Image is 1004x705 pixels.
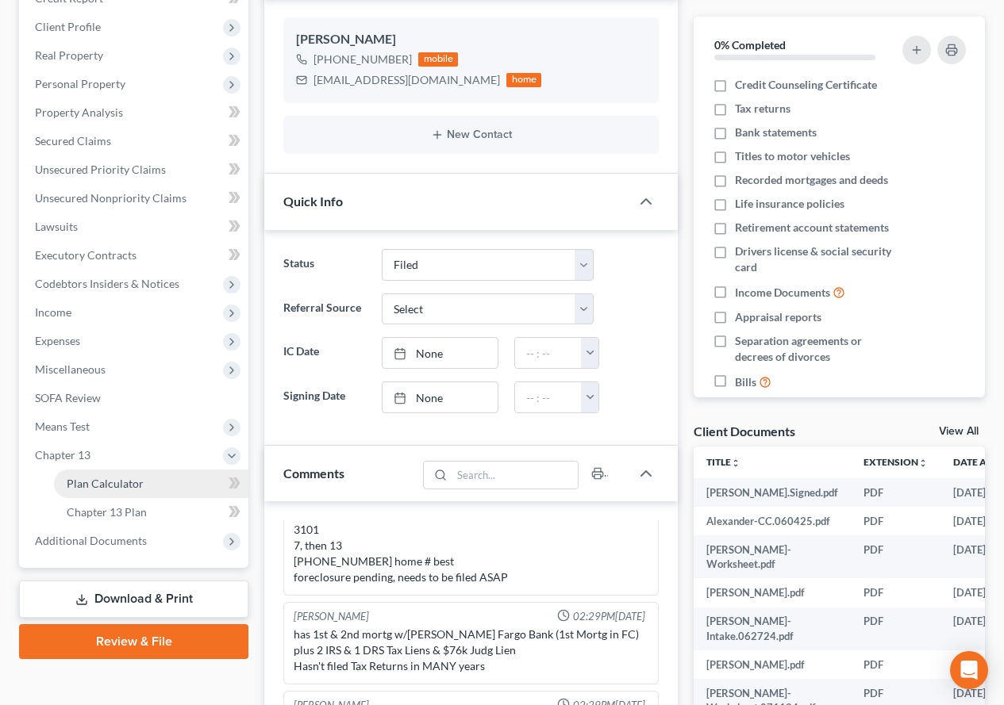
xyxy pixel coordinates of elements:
[735,172,888,188] span: Recorded mortgages and deeds
[418,52,458,67] div: mobile
[735,148,850,164] span: Titles to motor vehicles
[515,338,582,368] input: -- : --
[950,651,988,689] div: Open Intercom Messenger
[35,48,103,62] span: Real Property
[283,466,344,481] span: Comments
[383,338,498,368] a: None
[735,125,817,140] span: Bank statements
[851,578,941,607] td: PDF
[694,507,851,535] td: Alexander-CC.060425.pdf
[735,101,791,117] span: Tax returns
[735,333,898,365] span: Separation agreements or decrees of divorces
[706,456,740,468] a: Titleunfold_more
[19,624,248,659] a: Review & File
[714,38,786,52] strong: 0% Completed
[851,607,941,651] td: PDF
[275,249,373,281] label: Status
[735,77,877,93] span: Credit Counseling Certificate
[694,607,851,651] td: [PERSON_NAME]-Intake.062724.pdf
[296,128,646,141] button: New Contact
[735,220,889,236] span: Retirement account statements
[35,77,125,90] span: Personal Property
[35,362,106,376] span: Miscellaneous
[35,20,101,33] span: Client Profile
[275,293,373,325] label: Referral Source
[35,277,179,290] span: Codebtors Insiders & Notices
[35,420,90,433] span: Means Test
[35,220,78,233] span: Lawsuits
[515,382,582,412] input: -- : --
[452,462,579,489] input: Search...
[54,469,248,498] a: Plan Calculator
[294,626,648,674] div: has 1st & 2nd mortg w/[PERSON_NAME] Fargo Bank (1st Mortg in FC) plus 2 IRS & 1 DRS Tax Liens & $...
[314,52,412,67] div: [PHONE_NUMBER]
[35,105,123,119] span: Property Analysis
[731,458,740,468] i: unfold_more
[314,72,500,88] div: [EMAIL_ADDRESS][DOMAIN_NAME]
[694,478,851,507] td: [PERSON_NAME].Signed.pdf
[283,193,343,209] span: Quick Info
[19,580,248,618] a: Download & Print
[35,163,166,176] span: Unsecured Priority Claims
[67,505,147,519] span: Chapter 13 Plan
[735,196,844,212] span: Life insurance policies
[694,535,851,579] td: [PERSON_NAME]-Worksheet.pdf
[294,609,369,624] div: [PERSON_NAME]
[851,535,941,579] td: PDF
[735,374,756,390] span: Bills
[735,309,821,325] span: Appraisal reports
[35,248,137,262] span: Executory Contracts
[851,507,941,535] td: PDF
[22,98,248,127] a: Property Analysis
[573,609,645,624] span: 02:29PM[DATE]
[939,426,979,437] a: View All
[694,578,851,607] td: [PERSON_NAME].pdf
[735,243,898,275] span: Drivers license & social security card
[35,334,80,347] span: Expenses
[296,30,646,49] div: [PERSON_NAME]
[294,522,648,585] div: 3101 7, then 13 [PHONE_NUMBER] home # best foreclosure pending, needs to be filed ASAP
[22,127,248,155] a: Secured Claims
[22,155,248,184] a: Unsecured Priority Claims
[22,384,248,412] a: SOFA Review
[918,458,928,468] i: unfold_more
[851,650,941,679] td: PDF
[383,382,498,412] a: None
[35,191,187,205] span: Unsecured Nonpriority Claims
[694,423,795,439] div: Client Documents
[54,498,248,527] a: Chapter 13 Plan
[864,456,928,468] a: Extensionunfold_more
[35,391,101,404] span: SOFA Review
[275,381,373,413] label: Signing Date
[22,213,248,241] a: Lawsuits
[35,305,71,319] span: Income
[67,477,144,490] span: Plan Calculator
[851,478,941,507] td: PDF
[22,241,248,270] a: Executory Contracts
[22,184,248,213] a: Unsecured Nonpriority Claims
[735,285,830,301] span: Income Documents
[35,534,147,547] span: Additional Documents
[35,134,111,148] span: Secured Claims
[506,73,541,87] div: home
[275,337,373,369] label: IC Date
[35,448,90,462] span: Chapter 13
[694,650,851,679] td: [PERSON_NAME].pdf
